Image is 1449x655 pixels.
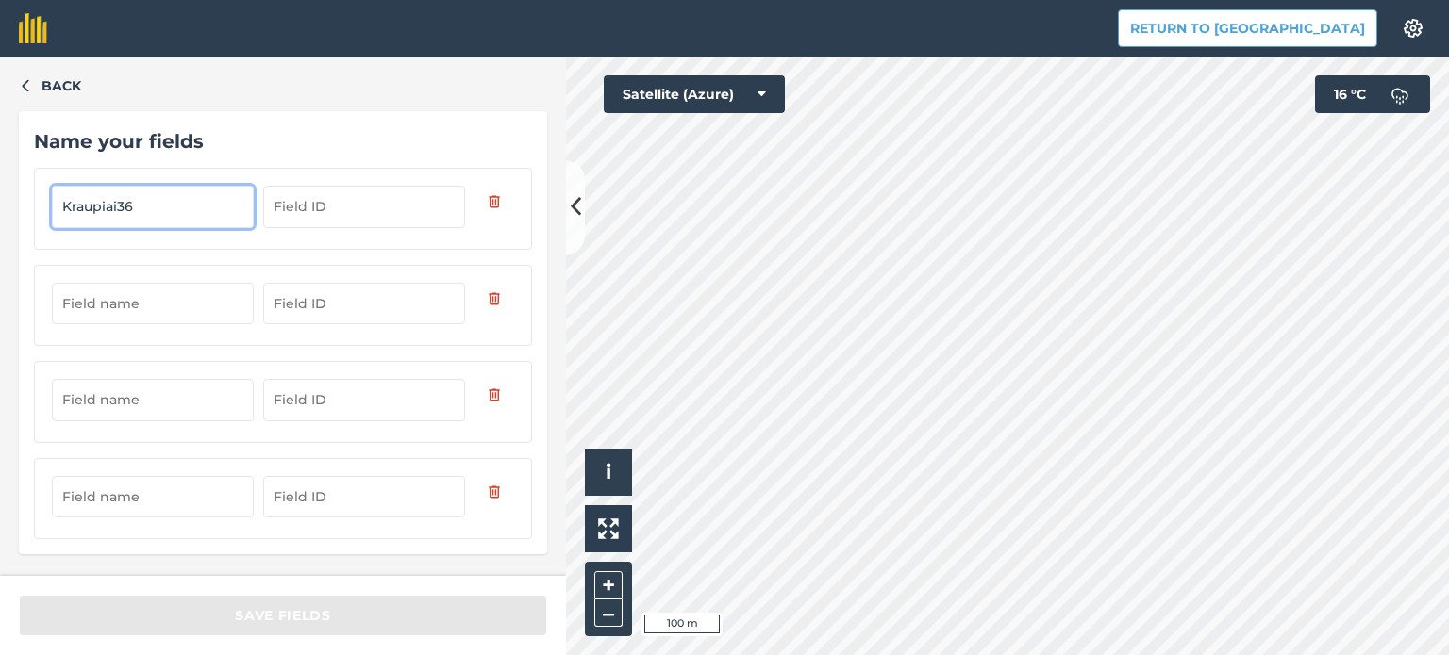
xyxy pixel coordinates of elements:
[263,476,465,517] input: Field ID
[52,476,254,517] input: Field name
[263,379,465,420] input: Field ID
[594,571,623,599] button: +
[598,518,619,539] img: Four arrows, one pointing top left, one top right, one bottom right and the last bottom left
[52,379,254,420] input: Field name
[263,186,465,227] input: Field ID
[19,13,47,43] img: fieldmargin Logo
[52,186,254,227] input: Field name
[263,283,465,324] input: Field ID
[42,75,81,96] span: Back
[594,599,623,627] button: –
[19,595,547,636] button: Save fields
[585,449,632,496] button: i
[1381,75,1419,113] img: svg+xml;base64,PD94bWwgdmVyc2lvbj0iMS4wIiBlbmNvZGluZz0idXRmLTgiPz4KPCEtLSBHZW5lcmF0b3I6IEFkb2JlIE...
[604,75,785,113] button: Satellite (Azure)
[52,283,254,324] input: Field name
[19,75,81,96] button: Back
[606,460,611,483] span: i
[34,126,532,156] div: Name your fields
[1315,75,1430,113] button: 16 °C
[1118,9,1377,47] button: Return to [GEOGRAPHIC_DATA]
[1402,19,1424,38] img: A cog icon
[1334,75,1366,113] span: 16 ° C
